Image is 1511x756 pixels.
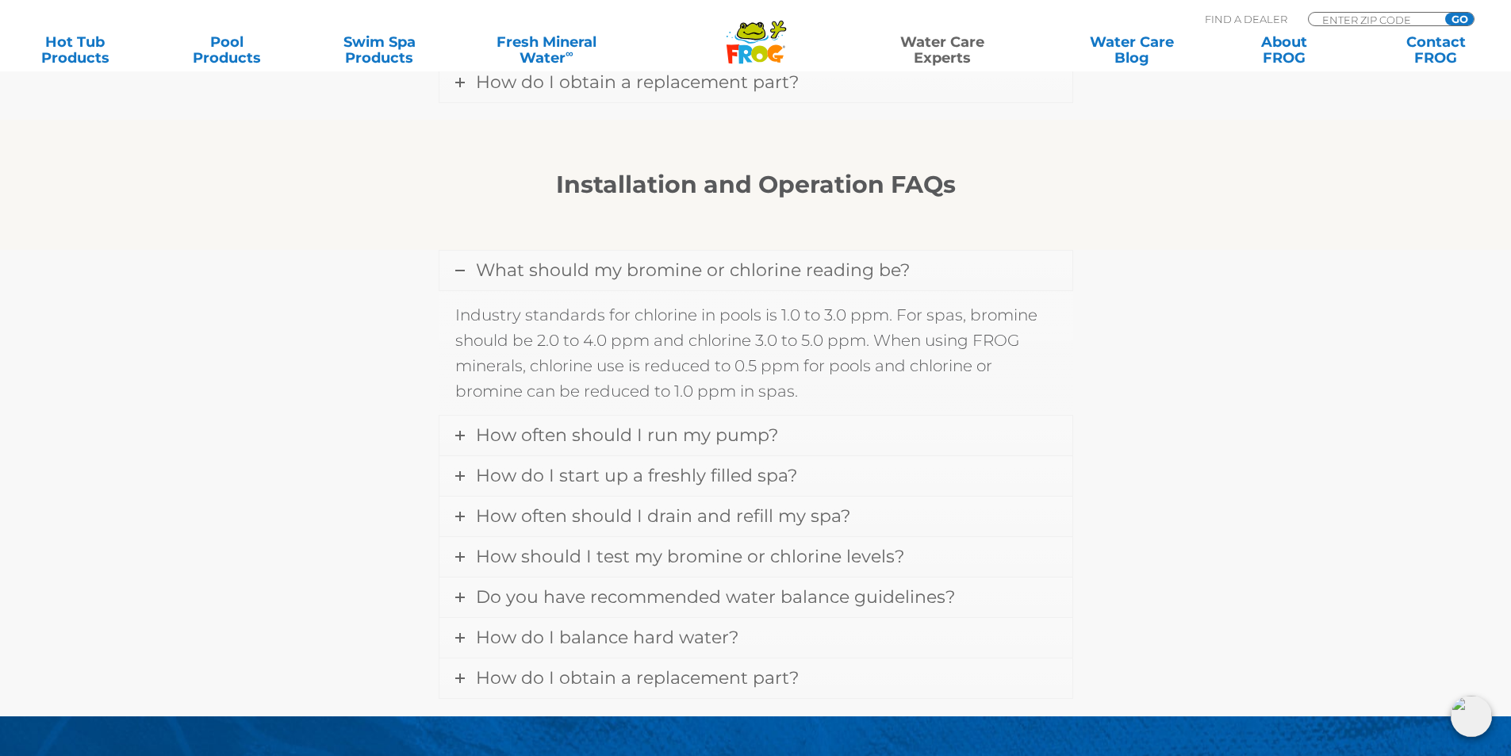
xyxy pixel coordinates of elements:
[476,627,738,648] span: How do I balance hard water?
[1445,13,1474,25] input: GO
[268,171,1244,198] h1: Installation and Operation FAQs
[455,302,1057,404] p: Industry standards for chlorine in pools is 1.0 to 3.0 ppm. For spas, bromine should be 2.0 to 4....
[846,34,1038,66] a: Water CareExperts
[439,251,1072,290] a: What should my bromine or chlorine reading be?
[1451,696,1492,737] img: openIcon
[439,618,1072,658] a: How do I balance hard water?
[1205,12,1287,26] p: Find A Dealer
[476,465,797,486] span: How do I start up a freshly filled spa?
[476,259,910,281] span: What should my bromine or chlorine reading be?
[439,537,1072,577] a: How should I test my bromine or chlorine levels?
[1377,34,1495,66] a: ContactFROG
[472,34,620,66] a: Fresh MineralWater∞
[476,71,799,93] span: How do I obtain a replacement part?
[168,34,286,66] a: PoolProducts
[566,47,573,59] sup: ∞
[476,586,955,608] span: Do you have recommended water balance guidelines?
[16,34,134,66] a: Hot TubProducts
[476,505,850,527] span: How often should I drain and refill my spa?
[476,546,904,567] span: How should I test my bromine or chlorine levels?
[1321,13,1428,26] input: Zip Code Form
[439,578,1072,617] a: Do you have recommended water balance guidelines?
[439,658,1072,698] a: How do I obtain a replacement part?
[439,497,1072,536] a: How often should I drain and refill my spa?
[476,667,799,689] span: How do I obtain a replacement part?
[439,63,1072,102] a: How do I obtain a replacement part?
[439,416,1072,455] a: How often should I run my pump?
[320,34,439,66] a: Swim SpaProducts
[439,456,1072,496] a: How do I start up a freshly filled spa?
[1225,34,1343,66] a: AboutFROG
[476,424,778,446] span: How often should I run my pump?
[1072,34,1191,66] a: Water CareBlog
